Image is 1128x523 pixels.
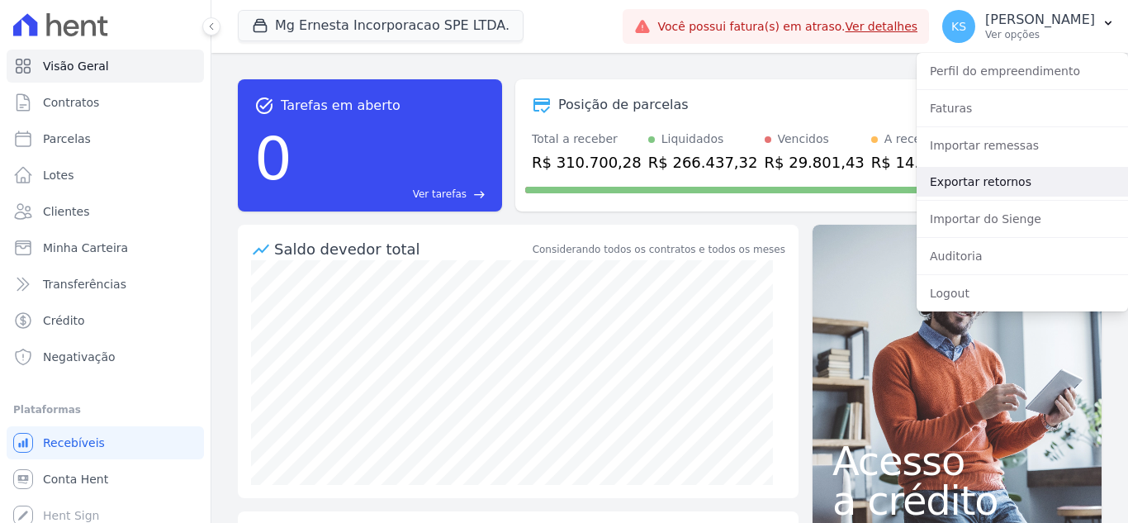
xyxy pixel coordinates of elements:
[43,349,116,365] span: Negativação
[7,122,204,155] a: Parcelas
[951,21,966,32] span: KS
[43,276,126,292] span: Transferências
[473,188,486,201] span: east
[299,187,486,202] a: Ver tarefas east
[43,471,108,487] span: Conta Hent
[43,203,89,220] span: Clientes
[238,10,524,41] button: Mg Ernesta Incorporacao SPE LTDA.
[917,93,1128,123] a: Faturas
[985,28,1095,41] p: Ver opções
[413,187,467,202] span: Ver tarefas
[43,167,74,183] span: Lotes
[917,278,1128,308] a: Logout
[661,131,724,148] div: Liquidados
[917,241,1128,271] a: Auditoria
[917,204,1128,234] a: Importar do Sienge
[7,231,204,264] a: Minha Carteira
[7,426,204,459] a: Recebíveis
[43,131,91,147] span: Parcelas
[7,340,204,373] a: Negativação
[846,20,918,33] a: Ver detalhes
[778,131,829,148] div: Vencidos
[532,151,642,174] div: R$ 310.700,28
[765,151,865,174] div: R$ 29.801,43
[832,441,1082,481] span: Acesso
[43,240,128,256] span: Minha Carteira
[254,96,274,116] span: task_alt
[7,86,204,119] a: Contratos
[43,94,99,111] span: Contratos
[558,95,689,115] div: Posição de parcelas
[7,463,204,496] a: Conta Hent
[657,18,917,36] span: Você possui fatura(s) em atraso.
[533,242,785,257] div: Considerando todos os contratos e todos os meses
[917,56,1128,86] a: Perfil do empreendimento
[13,400,197,420] div: Plataformas
[7,304,204,337] a: Crédito
[929,3,1128,50] button: KS [PERSON_NAME] Ver opções
[917,167,1128,197] a: Exportar retornos
[7,268,204,301] a: Transferências
[884,131,941,148] div: A receber
[281,96,400,116] span: Tarefas em aberto
[648,151,758,174] div: R$ 266.437,32
[532,131,642,148] div: Total a receber
[254,116,292,202] div: 0
[7,195,204,228] a: Clientes
[7,159,204,192] a: Lotes
[832,481,1082,521] span: a crédito
[43,312,85,329] span: Crédito
[871,151,971,174] div: R$ 14.461,53
[274,238,529,260] div: Saldo devedor total
[985,12,1095,28] p: [PERSON_NAME]
[43,58,109,74] span: Visão Geral
[917,131,1128,160] a: Importar remessas
[7,50,204,83] a: Visão Geral
[43,435,105,451] span: Recebíveis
